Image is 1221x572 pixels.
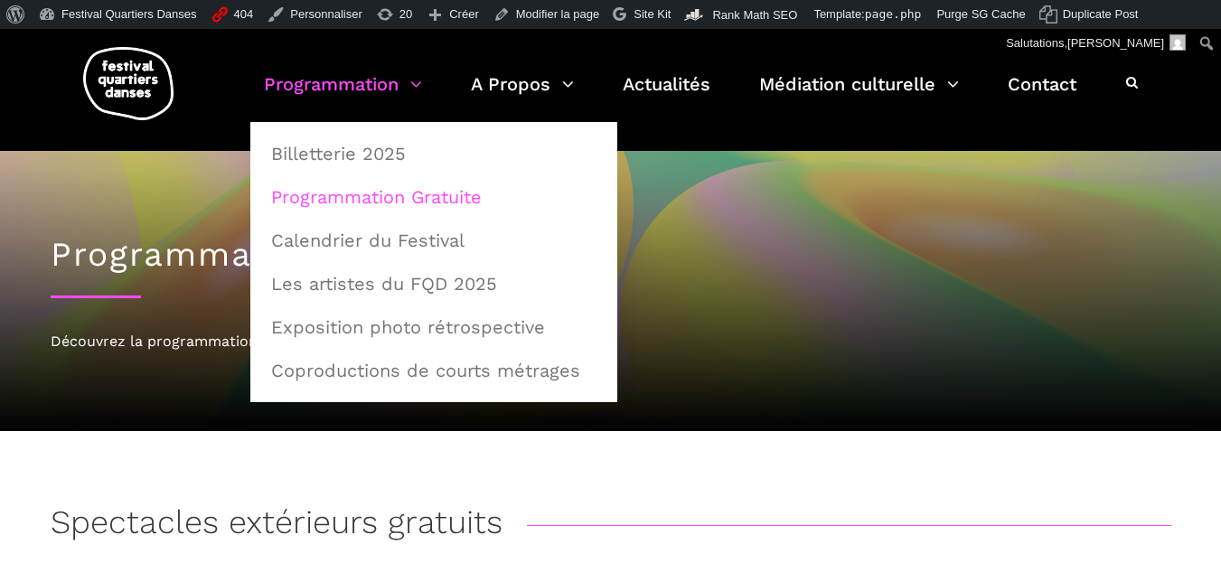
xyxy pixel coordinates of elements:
a: Exposition photo rétrospective [260,306,607,348]
span: [PERSON_NAME] [1067,36,1164,50]
a: Contact [1008,69,1076,122]
a: A Propos [471,69,574,122]
a: Coproductions de courts métrages [260,350,607,391]
a: Médiation culturelle [759,69,959,122]
h1: Programmation gratuite 2025 [51,235,1171,275]
a: Salutations, [1000,29,1193,58]
a: Les artistes du FQD 2025 [260,263,607,305]
a: Actualités [623,69,710,122]
a: Billetterie 2025 [260,133,607,174]
span: Rank Math SEO [712,8,797,22]
img: logo-fqd-med [83,47,174,120]
div: Découvrez la programmation 2025 du Festival Quartiers Danses ! [51,330,1171,353]
a: Calendrier du Festival [260,220,607,261]
span: Site Kit [634,7,671,21]
a: Programmation Gratuite [260,176,607,218]
a: Programmation [264,69,422,122]
h3: Spectacles extérieurs gratuits [51,503,502,549]
span: page.php [865,7,922,21]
